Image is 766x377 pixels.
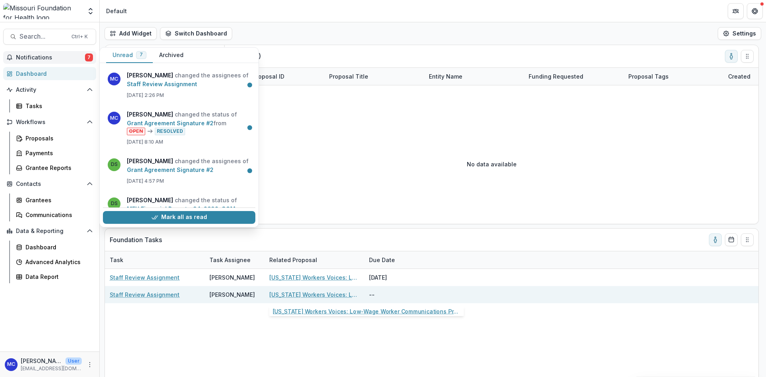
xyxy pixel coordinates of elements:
[85,53,93,61] span: 7
[127,205,238,221] a: MFH Financial Report - 24-0220-COM-24
[21,357,62,365] p: [PERSON_NAME]
[269,273,359,282] a: [US_STATE] Workers Voices: Low-Wage Worker Communications Program
[103,211,255,224] button: Mark all as read
[3,225,96,237] button: Open Data & Reporting
[725,50,738,63] button: toggle-assigned-to-me
[3,178,96,190] button: Open Contacts
[265,251,364,268] div: Related Proposal
[65,357,82,365] p: User
[26,258,90,266] div: Advanced Analytics
[160,27,232,40] button: Switch Dashboard
[524,68,624,85] div: Funding Requested
[127,196,251,230] p: changed the status of from
[127,71,251,89] p: changed the assignees of
[3,116,96,128] button: Open Workflows
[13,255,96,268] a: Advanced Analytics
[728,3,744,19] button: Partners
[225,68,324,85] div: Internal Proposal ID
[127,166,213,173] a: Grant Agreement Signature #2
[16,87,83,93] span: Activity
[324,72,373,81] div: Proposal Title
[324,68,424,85] div: Proposal Title
[205,251,265,268] div: Task Assignee
[105,251,205,268] div: Task
[26,211,90,219] div: Communications
[364,251,424,268] div: Due Date
[237,51,297,61] p: Draft ( 0 )
[13,99,96,113] a: Tasks
[13,241,96,254] a: Dashboard
[209,273,255,282] div: [PERSON_NAME]
[209,290,255,299] div: [PERSON_NAME]
[13,270,96,283] a: Data Report
[741,50,754,63] button: Drag
[467,160,517,168] p: No data available
[127,120,213,126] a: Grant Agreement Signature #2
[709,233,722,246] button: toggle-assigned-to-me
[110,235,162,245] p: Foundation Tasks
[424,68,524,85] div: Entity Name
[110,290,180,299] a: Staff Review Assignment
[20,33,67,40] span: Search...
[16,54,85,61] span: Notifications
[524,72,588,81] div: Funding Requested
[205,256,255,264] div: Task Assignee
[26,102,90,110] div: Tasks
[364,286,424,303] div: --
[265,256,322,264] div: Related Proposal
[13,132,96,145] a: Proposals
[725,233,738,246] button: Calendar
[110,47,163,66] p: Temelio proposals
[424,72,467,81] div: Entity Name
[106,7,127,15] div: Default
[13,146,96,160] a: Payments
[624,72,673,81] div: Proposal Tags
[13,193,96,207] a: Grantees
[140,52,143,57] span: 7
[26,243,90,251] div: Dashboard
[3,67,96,80] a: Dashboard
[7,362,15,367] div: Molly Crisp
[85,360,95,369] button: More
[85,3,96,19] button: Open entity switcher
[127,81,197,87] a: Staff Review Assignment
[741,233,754,246] button: Drag
[13,161,96,174] a: Grantee Reports
[26,196,90,204] div: Grantees
[723,72,755,81] div: Created
[16,69,90,78] div: Dashboard
[3,3,82,19] img: Missouri Foundation for Health logo
[26,164,90,172] div: Grantee Reports
[3,83,96,96] button: Open Activity
[747,3,763,19] button: Get Help
[364,269,424,286] div: [DATE]
[269,290,359,299] a: [US_STATE] Workers Voices: Low-Wage Worker Communications Program
[364,256,400,264] div: Due Date
[105,27,157,40] button: Add Widget
[16,181,83,188] span: Contacts
[3,51,96,64] button: Notifications7
[153,47,190,63] button: Archived
[16,119,83,126] span: Workflows
[105,256,128,264] div: Task
[110,273,180,282] a: Staff Review Assignment
[127,157,251,174] p: changed the assignees of
[624,68,723,85] div: Proposal Tags
[106,47,153,63] button: Unread
[127,110,251,135] p: changed the status of from
[26,149,90,157] div: Payments
[26,272,90,281] div: Data Report
[16,228,83,235] span: Data & Reporting
[3,29,96,45] button: Search...
[718,27,761,40] button: Settings
[26,134,90,142] div: Proposals
[21,365,82,372] p: [EMAIL_ADDRESS][DOMAIN_NAME]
